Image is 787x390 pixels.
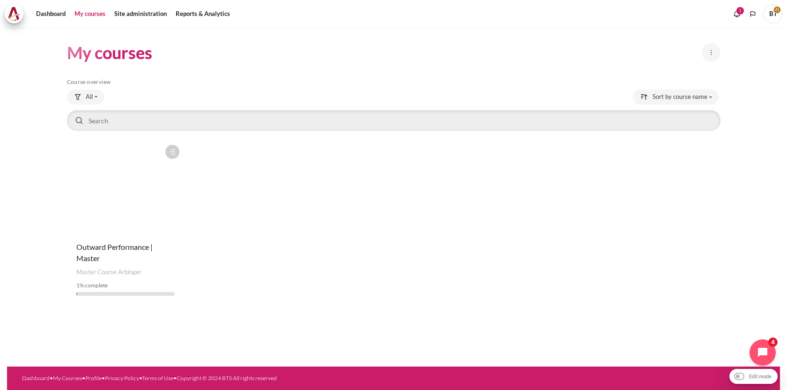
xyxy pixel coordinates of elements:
[76,282,80,289] span: 1
[633,90,719,105] button: Sorting drop-down menu
[76,268,141,277] span: Master Course Arbinger
[86,92,93,102] span: All
[85,375,102,382] a: Profile
[53,375,82,382] a: My Courses
[71,5,109,23] a: My courses
[730,7,744,21] div: Show notification window with 1 new notifications
[67,110,720,131] input: Search
[22,375,50,382] a: Dashboard
[67,42,152,64] h1: My courses
[105,375,139,382] a: Privacy Policy
[7,28,780,319] section: Content
[111,5,170,23] a: Site administration
[33,5,69,23] a: Dashboard
[177,375,277,382] a: Copyright © 2024 BTS All rights reserved
[67,90,104,105] button: Grouping drop-down menu
[736,7,744,15] div: 1
[5,5,28,23] a: Architeck Architeck
[746,7,760,21] button: Languages
[76,281,175,290] div: % complete
[22,374,437,382] div: • • • • •
[653,92,707,102] span: Sort by course name
[67,90,720,133] div: Course overview controls
[76,242,153,262] a: Outward Performance | Master
[67,78,720,86] h5: Course overview
[764,5,782,23] span: BT
[142,375,173,382] a: Terms of Use
[7,7,21,21] img: Architeck
[764,5,782,23] a: User menu
[172,5,233,23] a: Reports & Analytics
